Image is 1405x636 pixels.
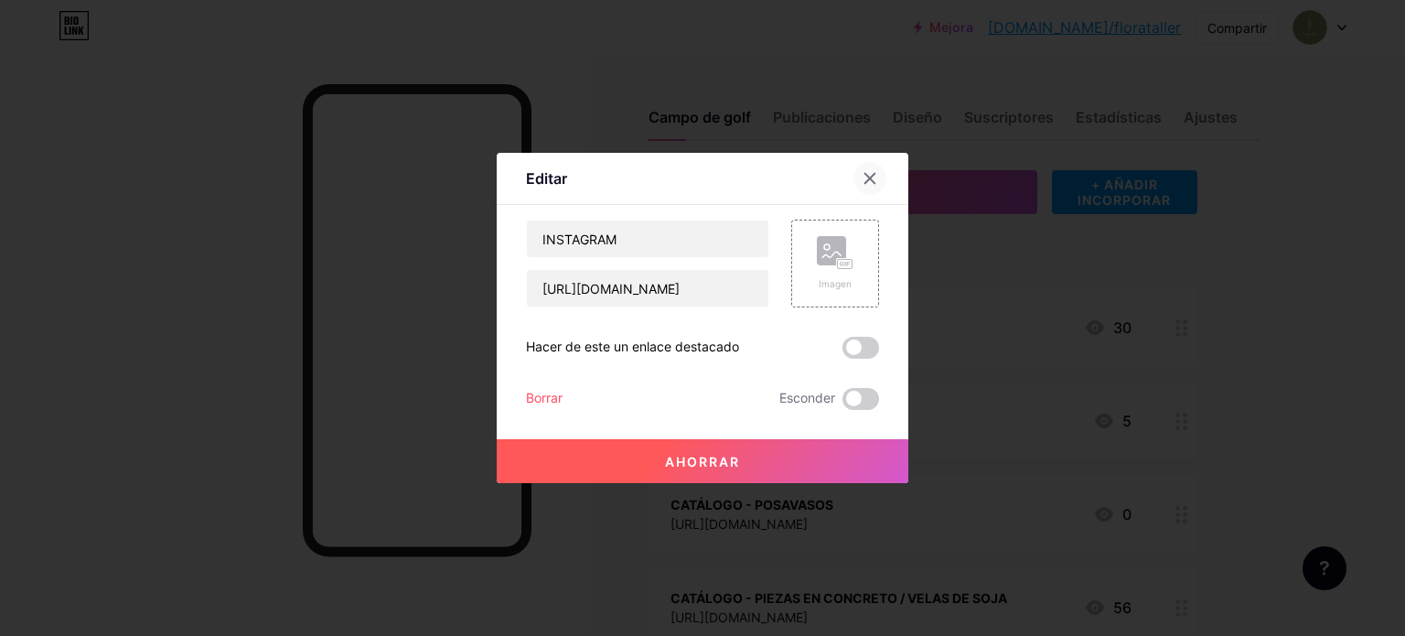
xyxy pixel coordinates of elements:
[527,270,768,307] input: URL
[526,390,563,405] font: Borrar
[819,278,852,289] font: Imagen
[779,390,835,405] font: Esconder
[497,439,908,483] button: Ahorrar
[527,221,768,257] input: Título
[526,339,739,354] font: Hacer de este un enlace destacado
[665,454,740,469] font: Ahorrar
[526,169,567,188] font: Editar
